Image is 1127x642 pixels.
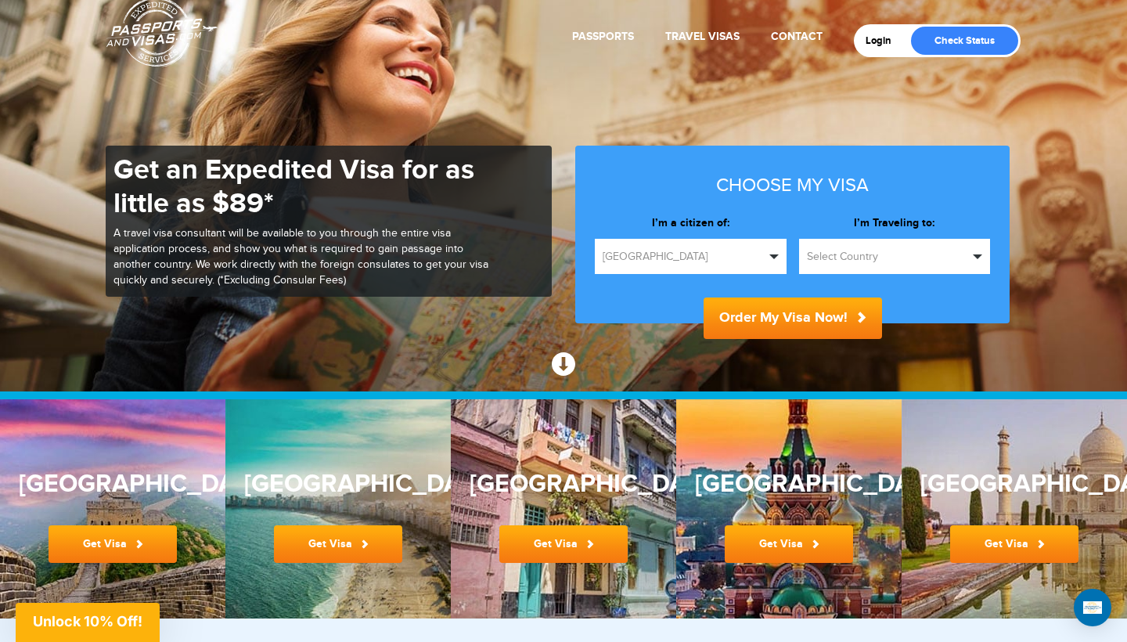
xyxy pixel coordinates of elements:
[16,603,160,642] div: Unlock 10% Off!
[113,153,489,221] h1: Get an Expedited Visa for as little as $89*
[1074,589,1111,626] div: Open Intercom Messenger
[595,175,990,196] h3: Choose my visa
[49,525,177,563] a: Get Visa
[499,525,628,563] a: Get Visa
[866,34,902,47] a: Login
[274,525,402,563] a: Get Visa
[665,30,740,43] a: Travel Visas
[33,613,142,629] span: Unlock 10% Off!
[799,239,991,274] button: Select Country
[595,239,787,274] button: [GEOGRAPHIC_DATA]
[799,215,991,231] label: I’m Traveling to:
[470,471,657,498] h3: [GEOGRAPHIC_DATA]
[595,215,787,231] label: I’m a citizen of:
[771,30,823,43] a: Contact
[572,30,634,43] a: Passports
[704,298,882,339] button: Order My Visa Now!
[603,249,765,265] span: [GEOGRAPHIC_DATA]
[113,226,489,289] p: A travel visa consultant will be available to you through the entire visa application process, an...
[244,471,432,498] h3: [GEOGRAPHIC_DATA]
[695,471,883,498] h3: [GEOGRAPHIC_DATA]
[920,471,1108,498] h3: [GEOGRAPHIC_DATA]
[807,249,969,265] span: Select Country
[911,27,1018,55] a: Check Status
[950,525,1078,563] a: Get Visa
[725,525,853,563] a: Get Visa
[19,471,207,498] h3: [GEOGRAPHIC_DATA]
